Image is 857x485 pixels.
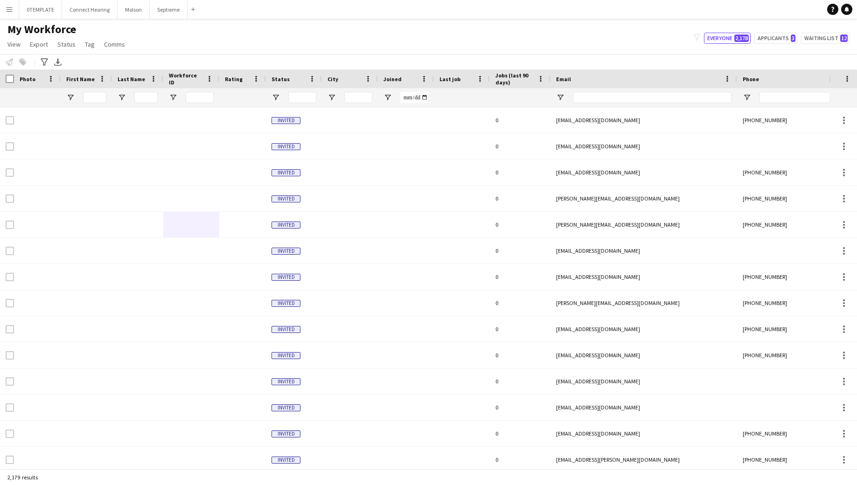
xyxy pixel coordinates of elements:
span: Joined [383,76,402,83]
div: 0 [490,159,550,185]
input: Row Selection is disabled for this row (unchecked) [6,116,14,125]
div: 0 [490,447,550,472]
div: [PHONE_NUMBER] [737,212,857,237]
button: Open Filter Menu [383,93,392,102]
span: Invited [272,326,300,333]
button: Everyone2,178 [704,33,751,44]
span: Last job [439,76,460,83]
button: Open Filter Menu [118,93,126,102]
div: 0 [490,368,550,394]
div: [PERSON_NAME][EMAIL_ADDRESS][DOMAIN_NAME] [550,186,737,211]
div: [EMAIL_ADDRESS][DOMAIN_NAME] [550,159,737,185]
div: [PHONE_NUMBER] [737,159,857,185]
div: [PERSON_NAME][EMAIL_ADDRESS][DOMAIN_NAME] [550,290,737,316]
span: Invited [272,222,300,229]
span: Invited [272,274,300,281]
a: Comms [100,38,129,50]
div: [EMAIL_ADDRESS][DOMAIN_NAME] [550,133,737,159]
span: Invited [272,300,300,307]
span: Invited [272,248,300,255]
div: [PHONE_NUMBER] [737,316,857,342]
div: 0 [490,316,550,342]
span: Invited [272,457,300,464]
input: Row Selection is disabled for this row (unchecked) [6,273,14,281]
span: Invited [272,195,300,202]
input: Row Selection is disabled for this row (unchecked) [6,221,14,229]
span: First Name [66,76,95,83]
div: [EMAIL_ADDRESS][DOMAIN_NAME] [550,342,737,368]
button: Connect Hearing [62,0,118,19]
input: Row Selection is disabled for this row (unchecked) [6,403,14,412]
input: Last Name Filter Input [134,92,158,103]
input: Row Selection is disabled for this row (unchecked) [6,456,14,464]
span: City [327,76,338,83]
button: Molson [118,0,150,19]
div: 0 [490,107,550,133]
button: Open Filter Menu [169,93,177,102]
div: 0 [490,395,550,420]
input: Row Selection is disabled for this row (unchecked) [6,299,14,307]
div: [EMAIL_ADDRESS][DOMAIN_NAME] [550,395,737,420]
div: [PERSON_NAME][EMAIL_ADDRESS][DOMAIN_NAME] [550,212,737,237]
span: Invited [272,117,300,124]
span: Photo [20,76,35,83]
input: Status Filter Input [288,92,316,103]
span: Comms [104,40,125,48]
input: Phone Filter Input [759,92,851,103]
button: Open Filter Menu [272,93,280,102]
a: Status [54,38,79,50]
div: [EMAIL_ADDRESS][DOMAIN_NAME] [550,107,737,133]
span: Status [57,40,76,48]
div: 0 [490,342,550,368]
span: Invited [272,352,300,359]
div: 0 [490,264,550,290]
a: View [4,38,24,50]
input: Row Selection is disabled for this row (unchecked) [6,194,14,203]
span: Invited [272,169,300,176]
button: Applicants3 [754,33,797,44]
span: My Workforce [7,22,76,36]
span: Export [30,40,48,48]
div: [PHONE_NUMBER] [737,421,857,446]
div: [PHONE_NUMBER] [737,264,857,290]
button: Open Filter Menu [66,93,75,102]
div: [EMAIL_ADDRESS][DOMAIN_NAME] [550,421,737,446]
input: Workforce ID Filter Input [186,92,214,103]
span: Workforce ID [169,72,202,86]
app-action-btn: Advanced filters [39,56,50,68]
input: Row Selection is disabled for this row (unchecked) [6,247,14,255]
button: Open Filter Menu [327,93,336,102]
div: 0 [490,238,550,263]
input: City Filter Input [344,92,372,103]
div: 0 [490,212,550,237]
div: [EMAIL_ADDRESS][DOMAIN_NAME] [550,238,737,263]
span: 3 [791,35,795,42]
a: Export [26,38,52,50]
div: [PHONE_NUMBER] [737,107,857,133]
span: Invited [272,404,300,411]
input: Joined Filter Input [400,92,428,103]
input: Row Selection is disabled for this row (unchecked) [6,325,14,333]
button: Waiting list12 [801,33,850,44]
span: Invited [272,378,300,385]
div: [PHONE_NUMBER] [737,342,857,368]
div: [EMAIL_ADDRESS][DOMAIN_NAME] [550,368,737,394]
span: Invited [272,430,300,437]
div: 0 [490,290,550,316]
a: Tag [81,38,98,50]
div: [EMAIL_ADDRESS][PERSON_NAME][DOMAIN_NAME] [550,447,737,472]
span: View [7,40,21,48]
button: Septieme [150,0,188,19]
input: First Name Filter Input [83,92,106,103]
input: Row Selection is disabled for this row (unchecked) [6,351,14,360]
span: Email [556,76,571,83]
div: [PHONE_NUMBER] [737,290,857,316]
div: [EMAIL_ADDRESS][DOMAIN_NAME] [550,264,737,290]
span: Status [272,76,290,83]
span: Invited [272,143,300,150]
input: Row Selection is disabled for this row (unchecked) [6,377,14,386]
span: 12 [840,35,848,42]
div: 0 [490,186,550,211]
span: Phone [743,76,759,83]
span: 2,178 [734,35,749,42]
